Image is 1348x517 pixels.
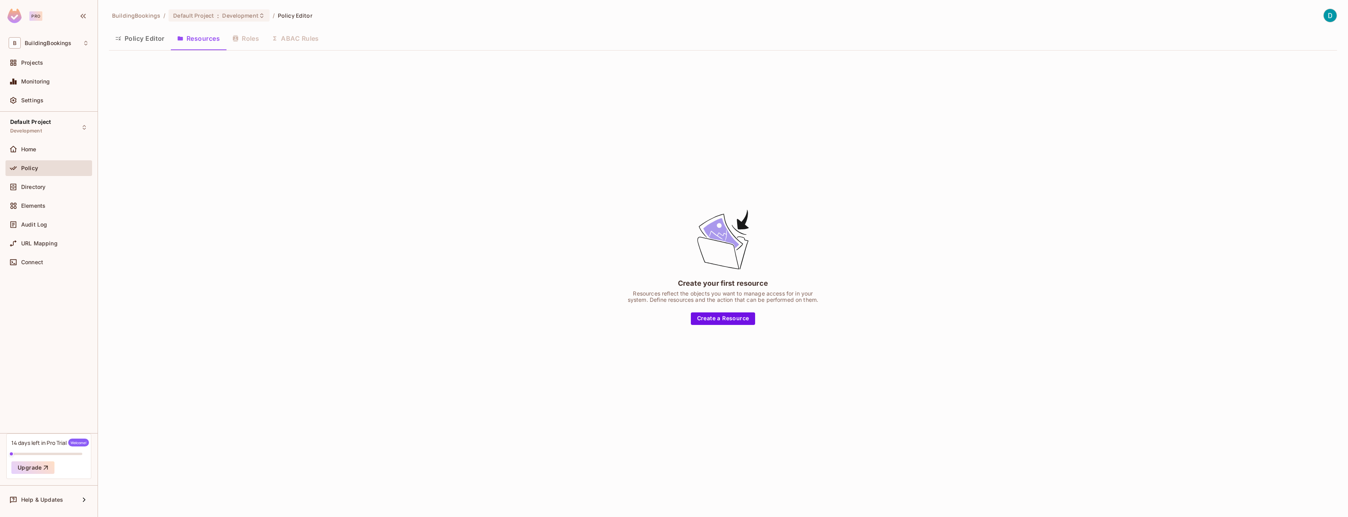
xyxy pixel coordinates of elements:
[21,146,36,152] span: Home
[217,13,219,19] span: :
[29,11,42,21] div: Pro
[273,12,275,19] li: /
[21,221,47,228] span: Audit Log
[171,29,226,48] button: Resources
[109,29,171,48] button: Policy Editor
[21,240,58,247] span: URL Mapping
[678,278,768,288] div: Create your first resource
[21,78,50,85] span: Monitoring
[25,40,71,46] span: Workspace: BuildingBookings
[21,165,38,171] span: Policy
[21,497,63,503] span: Help & Updates
[21,97,43,103] span: Settings
[9,37,21,49] span: B
[173,12,214,19] span: Default Project
[21,60,43,66] span: Projects
[10,119,51,125] span: Default Project
[112,12,160,19] span: the active workspace
[7,9,22,23] img: SReyMgAAAABJRU5ErkJggg==
[10,128,42,134] span: Development
[625,290,821,303] div: Resources reflect the objects you want to manage access for in your system. Define resources and ...
[163,12,165,19] li: /
[68,439,89,446] span: Welcome!
[11,439,89,446] div: 14 days left in Pro Trial
[11,461,54,474] button: Upgrade
[21,259,43,265] span: Connect
[21,184,45,190] span: Directory
[691,312,756,325] button: Create a Resource
[1324,9,1337,22] img: Dimitri Chrysostomou
[222,12,258,19] span: Development
[21,203,45,209] span: Elements
[278,12,312,19] span: Policy Editor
